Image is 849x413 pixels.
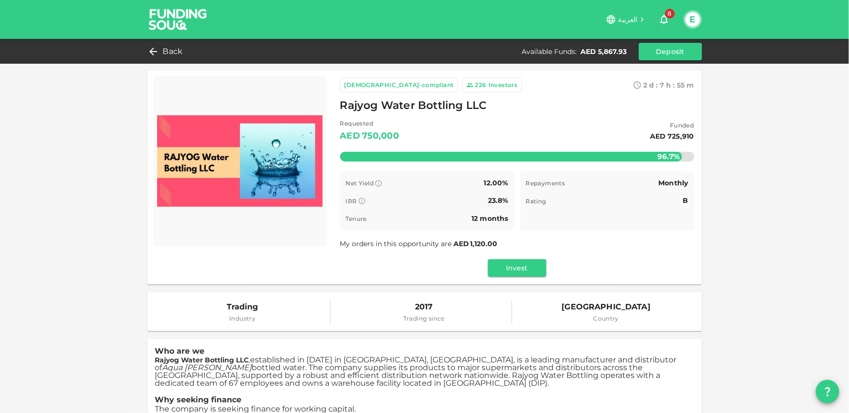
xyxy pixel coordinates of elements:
span: Why seeking finance [155,395,242,404]
span: AED [454,239,470,248]
span: 2017 [403,300,445,314]
em: Aqua [PERSON_NAME] [163,363,252,372]
div: Available Funds : [522,47,577,56]
span: [GEOGRAPHIC_DATA] [562,300,651,314]
button: Invest [488,259,546,277]
button: Deposit [639,43,702,60]
span: 55 [677,81,685,90]
span: Net Yield [346,180,374,187]
span: 1,120.00 [470,239,498,248]
span: h : [667,81,675,90]
span: Back [163,45,183,58]
span: Repayments [526,180,565,187]
span: , [155,356,677,388]
button: question [816,380,839,403]
span: Tenure [346,215,367,222]
span: 23.8% [488,196,508,205]
span: d : [650,81,658,90]
span: 7 [660,81,665,90]
span: Requested [340,119,399,128]
span: Country [562,314,651,323]
span: 12 months [471,214,508,223]
div: 226 [475,80,487,90]
button: 8 [654,10,674,29]
span: My orders in this opportunity are [340,239,499,248]
span: 8 [665,9,675,18]
span: Rating [526,198,546,205]
button: E [686,12,700,27]
span: Rajyog Water Bottling LLC [340,96,487,115]
strong: Rajyog Water Bottling LLC [155,356,249,364]
div: [DEMOGRAPHIC_DATA]-compliant [344,80,454,90]
img: Marketplace Logo [157,80,323,242]
span: B [683,196,688,205]
span: العربية [618,15,638,24]
span: Trading since [403,314,445,323]
span: Industry [227,314,258,323]
span: Trading [227,300,258,314]
span: Monthly [659,179,688,187]
span: 2 [644,81,648,90]
div: AED 5,867.93 [581,47,627,56]
span: 12.00% [484,179,508,187]
span: IRR [346,198,357,205]
div: Investors [488,80,518,90]
span: Funded [650,121,694,130]
span: Who are we [155,346,205,356]
span: m [687,81,694,90]
span: established in [DATE] in [GEOGRAPHIC_DATA], [GEOGRAPHIC_DATA], is a leading manufacturer and dist... [155,355,677,388]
